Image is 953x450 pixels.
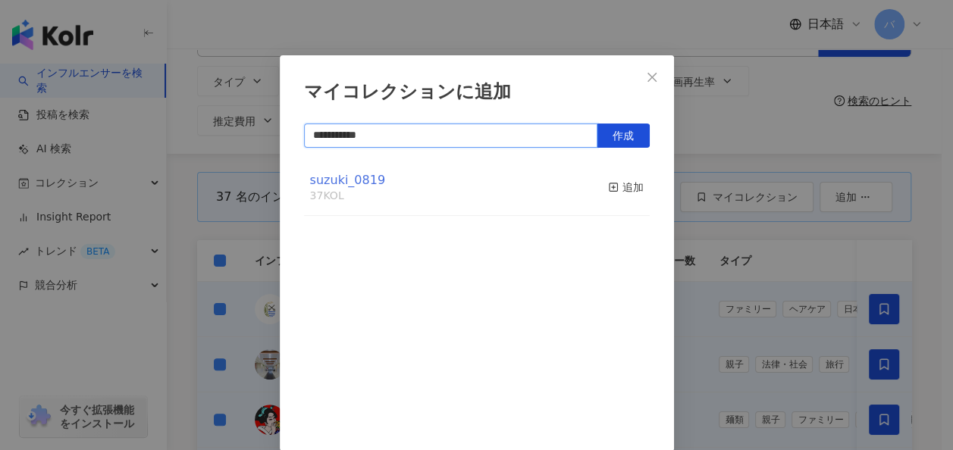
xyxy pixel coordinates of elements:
div: マイコレクションに追加 [304,80,650,105]
div: 37 KOL [310,189,385,204]
button: 追加 [608,172,644,204]
span: 作成 [613,130,634,142]
a: suzuki_0819 [310,174,385,186]
span: suzuki_0819 [310,173,385,187]
div: 追加 [608,179,644,195]
button: Close [637,62,667,92]
span: close [646,71,658,83]
button: 作成 [597,123,650,148]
